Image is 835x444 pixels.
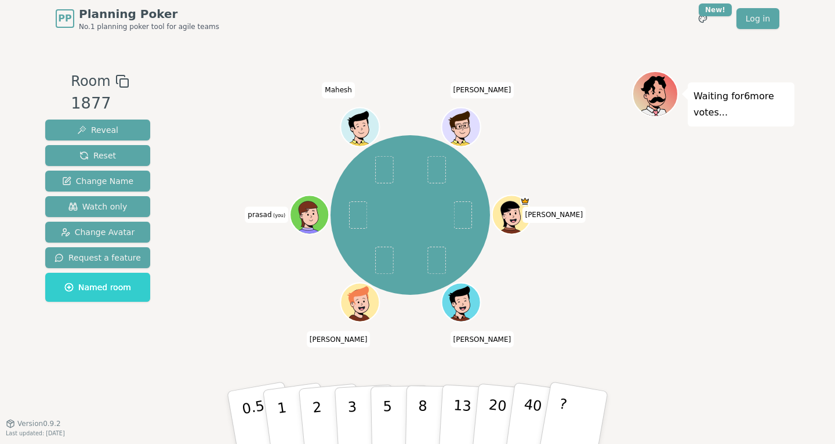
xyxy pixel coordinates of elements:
p: Waiting for 6 more votes... [694,88,789,121]
span: Watch only [68,201,128,212]
a: PPPlanning PokerNo.1 planning poker tool for agile teams [56,6,219,31]
span: Click to change your name [307,331,371,348]
button: New! [692,8,713,29]
span: Planning Poker [79,6,219,22]
span: Last updated: [DATE] [6,430,65,436]
button: Request a feature [45,247,150,268]
button: Click to change your avatar [291,197,328,233]
span: Version 0.9.2 [17,419,61,428]
span: Room [71,71,110,92]
button: Reveal [45,120,150,140]
div: New! [699,3,732,16]
button: Named room [45,273,150,302]
button: Reset [45,145,150,166]
span: Change Avatar [61,226,135,238]
button: Watch only [45,196,150,217]
span: Request a feature [55,252,141,263]
span: Named room [64,281,131,293]
button: Version0.9.2 [6,419,61,428]
span: Reset [79,150,116,161]
span: Click to change your name [451,82,514,98]
a: Log in [736,8,779,29]
span: Tejal is the host [520,197,530,207]
span: Click to change your name [245,207,288,223]
span: Reveal [77,124,118,136]
span: (you) [272,213,286,218]
span: Click to change your name [322,82,355,98]
span: Change Name [62,175,133,187]
button: Change Name [45,171,150,192]
span: Click to change your name [451,331,514,348]
span: PP [58,12,71,26]
button: Change Avatar [45,222,150,243]
span: No.1 planning poker tool for agile teams [79,22,219,31]
span: Click to change your name [522,207,586,223]
div: 1877 [71,92,129,115]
